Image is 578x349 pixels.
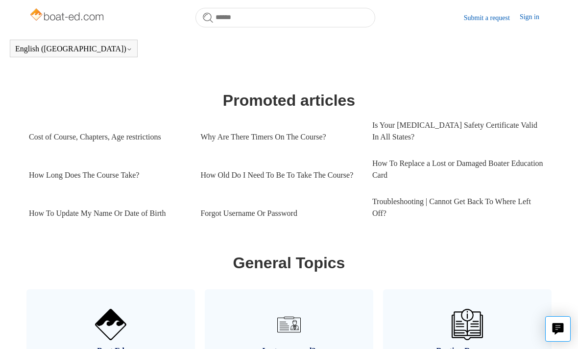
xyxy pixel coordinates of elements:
a: Sign in [520,12,549,23]
button: English ([GEOGRAPHIC_DATA]) [15,45,132,53]
a: Troubleshooting | Cannot Get Back To Where Left Off? [372,188,544,227]
img: 01HZPCYVT14CG9T703FEE4SFXC [273,309,305,340]
a: How To Update My Name Or Date of Birth [29,200,186,227]
a: How To Replace a Lost or Damaged Boater Education Card [372,150,544,188]
button: Live chat [545,316,571,342]
a: Forgot Username Or Password [200,200,357,227]
a: Is Your [MEDICAL_DATA] Safety Certificate Valid In All States? [372,112,544,150]
h1: General Topics [29,251,549,275]
img: 01HZPCYVNCVF44JPJQE4DN11EA [95,309,126,340]
a: Submit a request [464,13,520,23]
a: Cost of Course, Chapters, Age restrictions [29,124,186,150]
a: Why Are There Timers On The Course? [200,124,357,150]
h1: Promoted articles [29,89,549,112]
img: 01HZPCYVZMCNPYXCC0DPA2R54M [452,309,483,340]
img: Boat-Ed Help Center home page [29,6,107,25]
input: Search [195,8,375,27]
a: How Old Do I Need To Be To Take The Course? [200,162,357,188]
a: How Long Does The Course Take? [29,162,186,188]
